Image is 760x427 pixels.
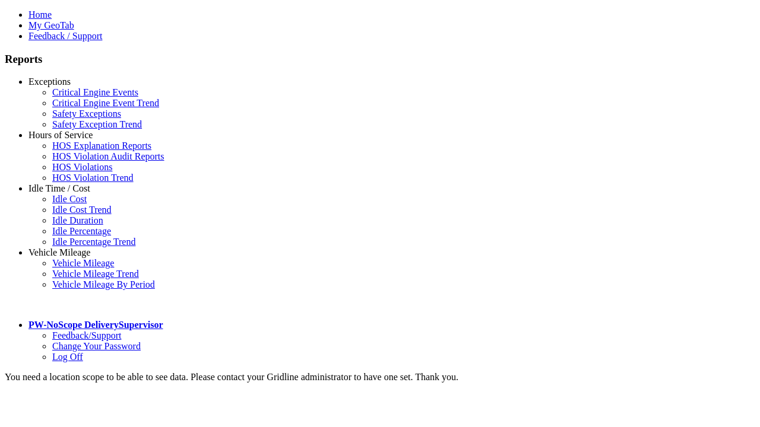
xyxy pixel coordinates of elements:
[28,320,163,330] a: PW-NoScope DeliverySupervisor
[52,98,159,108] a: Critical Engine Event Trend
[52,205,112,215] a: Idle Cost Trend
[52,87,138,97] a: Critical Engine Events
[28,247,90,257] a: Vehicle Mileage
[52,237,135,247] a: Idle Percentage Trend
[28,183,90,193] a: Idle Time / Cost
[28,31,102,41] a: Feedback / Support
[52,194,87,204] a: Idle Cost
[28,20,74,30] a: My GeoTab
[52,330,121,340] a: Feedback/Support
[28,130,93,140] a: Hours of Service
[52,151,164,161] a: HOS Violation Audit Reports
[52,109,121,119] a: Safety Exceptions
[5,53,755,66] h3: Reports
[28,9,52,20] a: Home
[52,352,83,362] a: Log Off
[52,269,139,279] a: Vehicle Mileage Trend
[52,141,151,151] a: HOS Explanation Reports
[52,279,155,289] a: Vehicle Mileage By Period
[52,226,111,236] a: Idle Percentage
[5,372,755,383] div: You need a location scope to be able to see data. Please contact your Gridline administrator to h...
[52,258,114,268] a: Vehicle Mileage
[52,173,134,183] a: HOS Violation Trend
[52,162,112,172] a: HOS Violations
[52,119,142,129] a: Safety Exception Trend
[52,215,103,225] a: Idle Duration
[52,341,141,351] a: Change Your Password
[28,77,71,87] a: Exceptions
